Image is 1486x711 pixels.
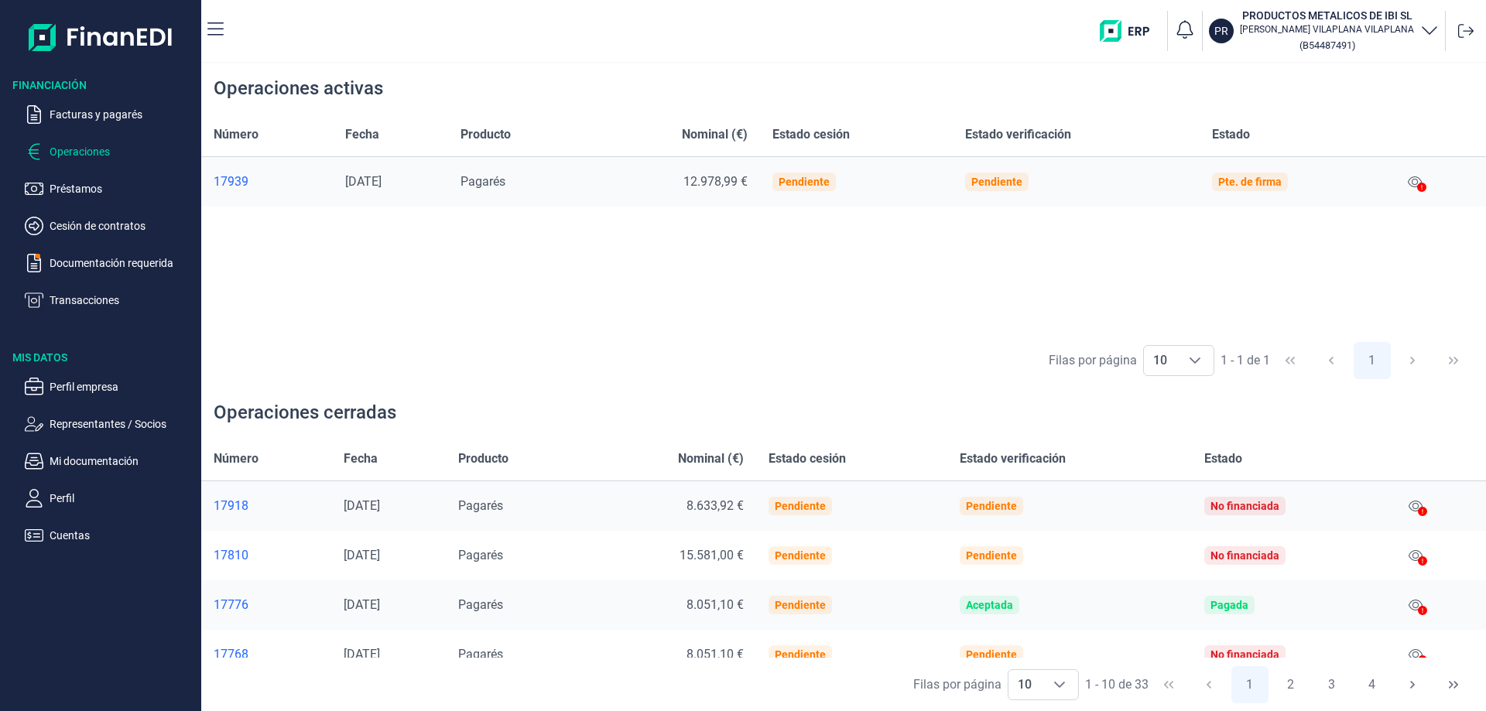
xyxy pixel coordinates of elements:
button: Page 4 [1354,666,1391,703]
div: Pendiente [971,176,1022,188]
a: 17918 [214,498,319,514]
div: [DATE] [345,174,436,190]
span: 1 - 1 de 1 [1221,354,1270,367]
div: [DATE] [344,597,433,613]
span: Producto [461,125,511,144]
p: Préstamos [50,179,195,198]
button: Mi documentación [25,452,195,470]
span: Nominal (€) [682,125,748,144]
p: Perfil empresa [50,378,195,396]
button: Page 3 [1313,666,1350,703]
p: [PERSON_NAME] VILAPLANA VILAPLANA [1240,23,1414,36]
div: Pendiente [775,500,826,512]
span: 8.051,10 € [687,597,744,612]
div: Pendiente [779,176,830,188]
span: Número [214,125,259,144]
div: Pendiente [775,648,826,661]
div: No financiada [1210,549,1279,562]
small: Copiar cif [1299,39,1355,51]
span: 8.051,10 € [687,647,744,661]
button: First Page [1272,342,1309,379]
span: Nominal (€) [678,450,744,468]
div: Pte. de firma [1218,176,1282,188]
span: Pagarés [458,548,503,562]
p: Documentación requerida [50,254,195,272]
div: Filas por página [1049,351,1137,370]
button: Transacciones [25,291,195,309]
h3: PRODUCTOS METALICOS DE IBI SL [1240,8,1414,23]
div: Pendiente [966,549,1017,562]
span: 12.978,99 € [683,174,748,189]
button: Cesión de contratos [25,217,195,235]
span: Estado [1212,125,1250,144]
button: Last Page [1435,666,1472,703]
button: Previous Page [1190,666,1227,703]
span: Estado cesión [769,450,846,468]
span: 10 [1144,346,1176,375]
button: Page 1 [1354,342,1391,379]
button: Documentación requerida [25,254,195,272]
button: Previous Page [1313,342,1350,379]
button: Page 2 [1272,666,1309,703]
p: Facturas y pagarés [50,105,195,124]
div: No financiada [1210,500,1279,512]
span: Fecha [344,450,378,468]
button: Representantes / Socios [25,415,195,433]
span: Estado [1204,450,1242,468]
button: Perfil empresa [25,378,195,396]
span: Pagarés [458,597,503,612]
p: Transacciones [50,291,195,309]
div: Operaciones activas [214,76,383,101]
div: [DATE] [344,647,433,662]
div: Pendiente [775,599,826,611]
div: Aceptada [966,599,1013,611]
img: erp [1100,20,1161,42]
div: Choose [1041,670,1078,699]
span: 1 - 10 de 33 [1085,679,1149,691]
span: Estado cesión [772,125,850,144]
span: 10 [1008,670,1041,699]
p: Cesión de contratos [50,217,195,235]
p: Perfil [50,489,195,508]
div: Pendiente [775,549,826,562]
button: Perfil [25,489,195,508]
button: Last Page [1435,342,1472,379]
div: Filas por página [913,675,1002,694]
div: Pendiente [966,648,1017,661]
span: Producto [458,450,508,468]
span: Fecha [345,125,379,144]
div: Operaciones cerradas [214,400,396,425]
a: 17768 [214,647,319,662]
span: Pagarés [461,174,505,189]
span: Estado verificación [965,125,1071,144]
span: 15.581,00 € [680,548,744,562]
span: Número [214,450,259,468]
p: Operaciones [50,142,195,161]
div: No financiada [1210,648,1279,661]
a: 17939 [214,174,320,190]
span: Pagarés [458,498,503,513]
p: Cuentas [50,526,195,545]
p: Representantes / Socios [50,415,195,433]
div: [DATE] [344,498,433,514]
a: 17810 [214,548,319,563]
div: [DATE] [344,548,433,563]
button: Next Page [1394,666,1431,703]
button: Cuentas [25,526,195,545]
p: PR [1214,23,1228,39]
span: Pagarés [458,647,503,661]
button: Facturas y pagarés [25,105,195,124]
p: Mi documentación [50,452,195,470]
button: Operaciones [25,142,195,161]
button: First Page [1150,666,1187,703]
span: 8.633,92 € [687,498,744,513]
div: Pagada [1210,599,1248,611]
span: Estado verificación [960,450,1066,468]
img: Logo de aplicación [29,12,173,62]
button: Page 1 [1231,666,1269,703]
a: 17776 [214,597,319,613]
